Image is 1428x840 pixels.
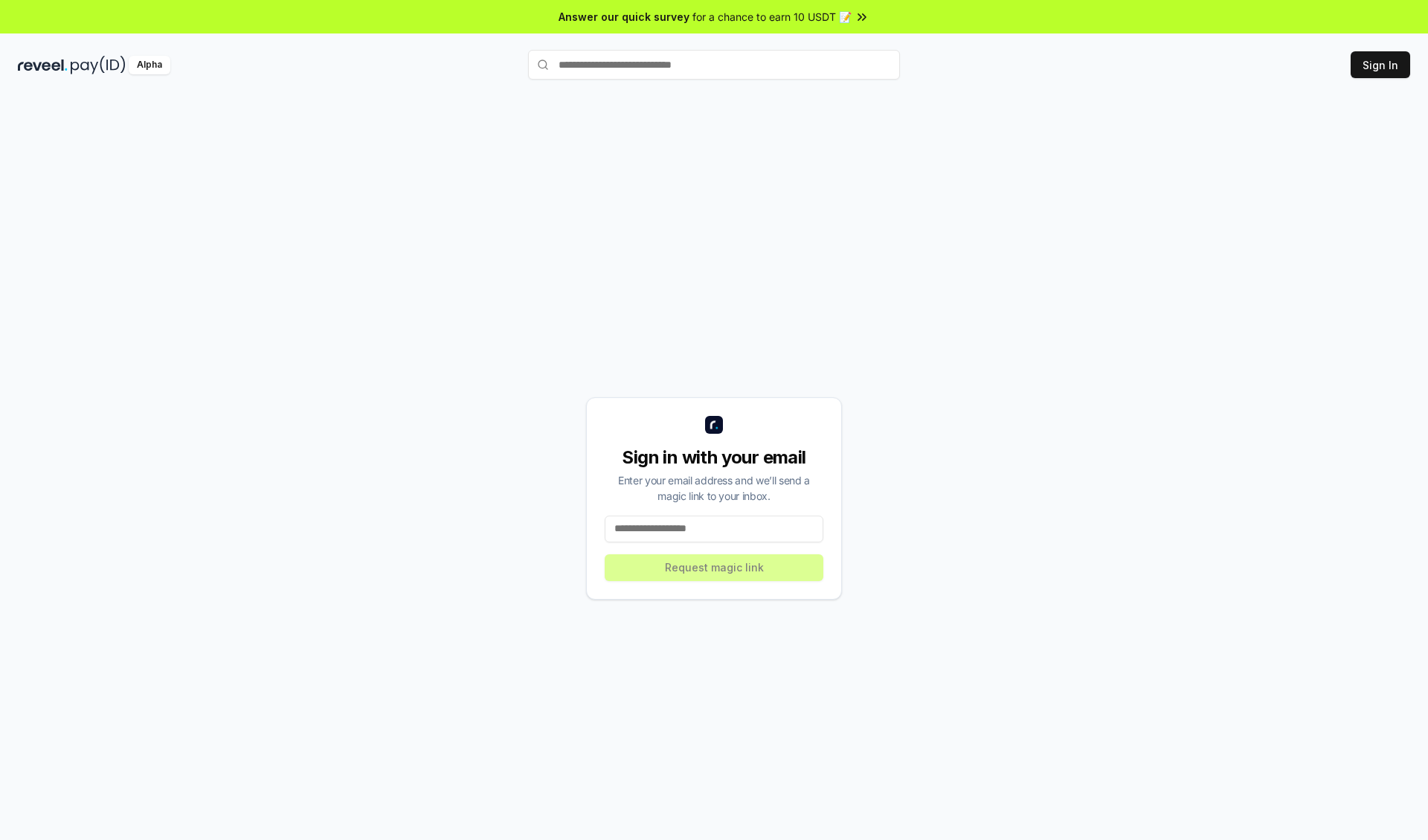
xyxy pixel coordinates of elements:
img: reveel_dark [18,56,68,74]
span: Answer our quick survey [559,9,689,25]
button: Sign In [1351,51,1410,78]
div: Sign in with your email [605,446,823,469]
img: pay_id [71,56,126,74]
img: logo_small [705,416,723,434]
span: for a chance to earn 10 USDT 📝 [692,9,852,25]
div: Enter your email address and we’ll send a magic link to your inbox. [605,472,823,504]
div: Alpha [129,56,170,74]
